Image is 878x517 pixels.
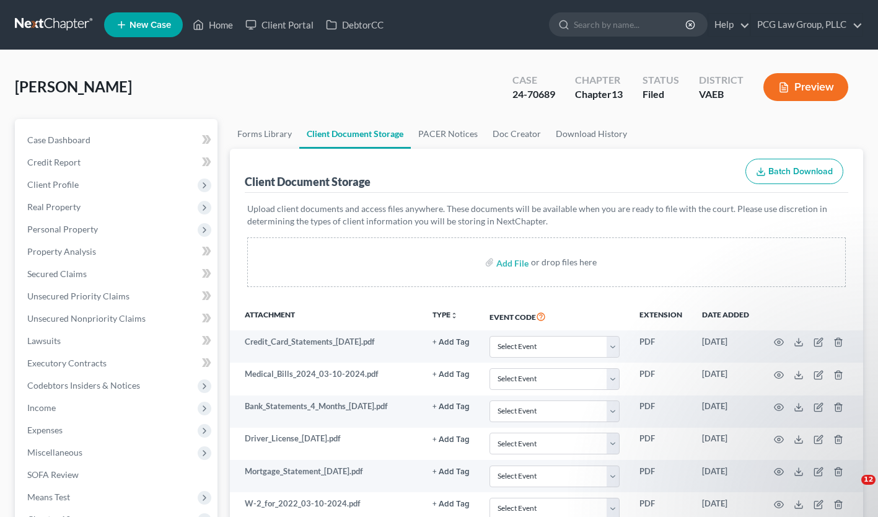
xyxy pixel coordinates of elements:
span: 13 [612,88,623,100]
a: + Add Tag [432,400,470,412]
span: Miscellaneous [27,447,82,457]
span: Unsecured Priority Claims [27,291,130,301]
span: Client Profile [27,179,79,190]
a: + Add Tag [432,368,470,380]
a: Download History [548,119,634,149]
a: Forms Library [230,119,299,149]
span: SOFA Review [27,469,79,480]
button: + Add Tag [432,338,470,347]
div: 24-70689 [512,87,555,102]
div: Filed [643,87,679,102]
a: Home [187,14,239,36]
td: Medical_Bills_2024_03-10-2024.pdf [230,363,423,395]
a: Help [708,14,750,36]
td: Bank_Statements_4_Months_[DATE].pdf [230,395,423,428]
p: Upload client documents and access files anywhere. These documents will be available when you are... [247,203,846,228]
td: PDF [630,330,692,363]
button: Batch Download [745,159,843,185]
a: SOFA Review [17,464,217,486]
a: + Add Tag [432,336,470,348]
td: [DATE] [692,395,759,428]
span: Credit Report [27,157,81,167]
button: + Add Tag [432,403,470,411]
td: PDF [630,363,692,395]
a: Secured Claims [17,263,217,285]
a: DebtorCC [320,14,390,36]
span: Property Analysis [27,246,96,257]
span: Unsecured Nonpriority Claims [27,313,146,324]
td: PDF [630,428,692,460]
a: PCG Law Group, PLLC [751,14,863,36]
input: Search by name... [574,13,687,36]
td: PDF [630,460,692,492]
span: Means Test [27,492,70,502]
a: Property Analysis [17,241,217,263]
td: Credit_Card_Statements_[DATE].pdf [230,330,423,363]
button: + Add Tag [432,468,470,476]
td: [DATE] [692,460,759,492]
a: Client Portal [239,14,320,36]
span: Expenses [27,425,63,435]
a: Executory Contracts [17,352,217,374]
a: Unsecured Priority Claims [17,285,217,307]
a: Unsecured Nonpriority Claims [17,307,217,330]
td: Mortgage_Statement_[DATE].pdf [230,460,423,492]
button: + Add Tag [432,436,470,444]
a: + Add Tag [432,498,470,510]
div: or drop files here [531,256,597,268]
span: Personal Property [27,224,98,234]
div: Chapter [575,73,623,87]
a: Case Dashboard [17,129,217,151]
a: PACER Notices [411,119,485,149]
td: [DATE] [692,363,759,395]
th: Event Code [480,302,630,330]
a: Credit Report [17,151,217,174]
button: + Add Tag [432,500,470,508]
span: Codebtors Insiders & Notices [27,380,140,391]
span: Real Property [27,201,81,212]
iframe: Intercom live chat [836,475,866,505]
button: Preview [763,73,848,101]
a: Doc Creator [485,119,548,149]
div: Client Document Storage [245,174,371,189]
div: Case [512,73,555,87]
span: Case Dashboard [27,135,90,145]
td: [DATE] [692,428,759,460]
a: + Add Tag [432,466,470,477]
th: Extension [630,302,692,330]
span: New Case [130,20,171,30]
a: Lawsuits [17,330,217,352]
div: Status [643,73,679,87]
span: [PERSON_NAME] [15,77,132,95]
span: Secured Claims [27,268,87,279]
td: Driver_License_[DATE].pdf [230,428,423,460]
td: [DATE] [692,330,759,363]
a: Client Document Storage [299,119,411,149]
a: + Add Tag [432,433,470,444]
span: Income [27,402,56,413]
span: 12 [861,475,876,485]
th: Date added [692,302,759,330]
span: Executory Contracts [27,358,107,368]
div: VAEB [699,87,744,102]
th: Attachment [230,302,423,330]
i: unfold_more [450,312,458,319]
button: TYPEunfold_more [432,311,458,319]
button: + Add Tag [432,371,470,379]
span: Batch Download [768,166,833,177]
span: Lawsuits [27,335,61,346]
div: District [699,73,744,87]
td: PDF [630,395,692,428]
div: Chapter [575,87,623,102]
